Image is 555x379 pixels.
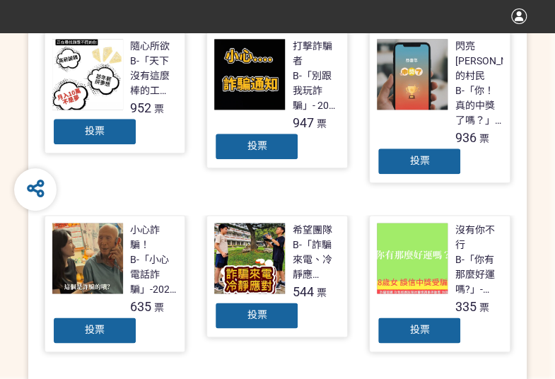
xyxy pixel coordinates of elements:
span: 投票 [409,155,429,166]
span: 投票 [409,324,429,335]
span: 635 [130,299,151,314]
span: 投票 [85,125,105,136]
span: 票 [479,302,489,313]
div: 閃亮[PERSON_NAME]的村民 [455,39,530,83]
div: B-「詐騙來電、冷靜應對」-2025新竹市反詐視界影片徵件 [292,238,340,282]
div: 打擊詐騙者 [292,39,340,69]
span: 票 [316,118,326,129]
span: 投票 [247,309,267,320]
a: 小心詐騙！B-「小心電話詐騙」-2025新竹市反詐視界影片徵件635票投票 [45,215,186,352]
span: 票 [479,133,489,144]
div: B-「小心電話詐騙」-2025新竹市反詐視界影片徵件 [130,252,178,297]
div: B-「別跟我玩詐騙」- 2025新竹市反詐視界影片徵件 [292,69,340,113]
div: B-「天下沒有這麼棒的工作，別讓你的求職夢變成惡夢！」- 2025新竹市反詐視界影片徵件 [130,54,178,98]
span: 952 [130,100,151,115]
div: B-「你有那麼好運嗎?」- 2025新竹市反詐視界影片徵件 [455,252,503,297]
span: 544 [292,284,313,299]
a: 希望團隊B-「詐騙來電、冷靜應對」-2025新竹市反詐視界影片徵件544票投票 [206,215,348,337]
a: 隨心所欲B-「天下沒有這麼棒的工作，別讓你的求職夢變成惡夢！」- 2025新竹市反詐視界影片徵件952票投票 [45,31,186,153]
a: 沒有你不行B-「你有那麼好運嗎?」- 2025新竹市反詐視界影片徵件335票投票 [369,215,510,352]
span: 936 [455,130,476,145]
a: 閃亮[PERSON_NAME]的村民B-「你！真的中獎了嗎？」- 2025新竹市反詐視界影片徵件936票投票 [369,31,510,183]
div: B-「你！真的中獎了嗎？」- 2025新竹市反詐視界影片徵件 [455,83,503,128]
div: 小心詐騙！ [130,223,178,252]
span: 335 [455,299,476,314]
span: 票 [154,302,164,313]
span: 947 [292,115,313,130]
span: 票 [154,103,164,115]
div: 希望團隊 [292,223,332,238]
div: 隨心所欲 [130,39,170,54]
div: 沒有你不行 [455,223,503,252]
a: 打擊詐騙者B-「別跟我玩詐騙」- 2025新竹市反詐視界影片徵件947票投票 [206,31,348,168]
span: 票 [316,287,326,298]
span: 投票 [247,140,267,151]
span: 投票 [85,324,105,335]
